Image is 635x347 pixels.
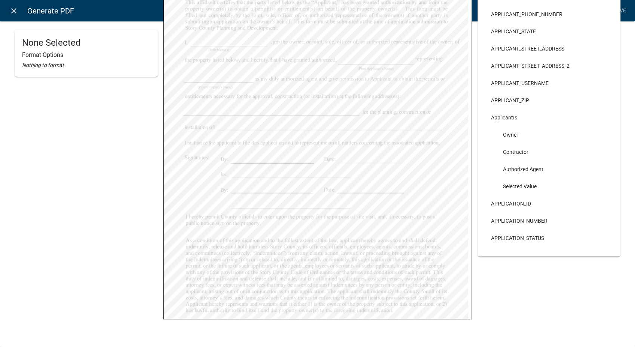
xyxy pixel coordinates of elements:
li: Authorized Agent [485,161,613,178]
li: APPLICATION_STATUS [485,229,613,247]
i: Nothing to format [22,62,64,68]
h4: None Selected [22,37,150,48]
span: Generate PDF [27,3,74,18]
li: APPLICANT_STATE [485,23,613,40]
li: APPLICANT_STREET_ADDRESS_2 [485,57,613,74]
li: APPLICANT_STREET_ADDRESS [485,40,613,57]
li: APPLICANT_PHONE_NUMBER [485,6,613,23]
li: ApplicantIs [485,109,613,126]
li: Contractor [485,143,613,161]
h6: Format Options [22,51,150,58]
li: APPLICANT_ZIP [485,92,613,109]
li: Rejected [485,247,613,264]
li: APPLICATION_ID [485,195,613,212]
li: APPLICANT_USERNAME [485,74,613,92]
li: Selected Value [485,178,613,195]
i: close [9,6,18,15]
li: APPLICATION_NUMBER [485,212,613,229]
li: Owner [485,126,613,143]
